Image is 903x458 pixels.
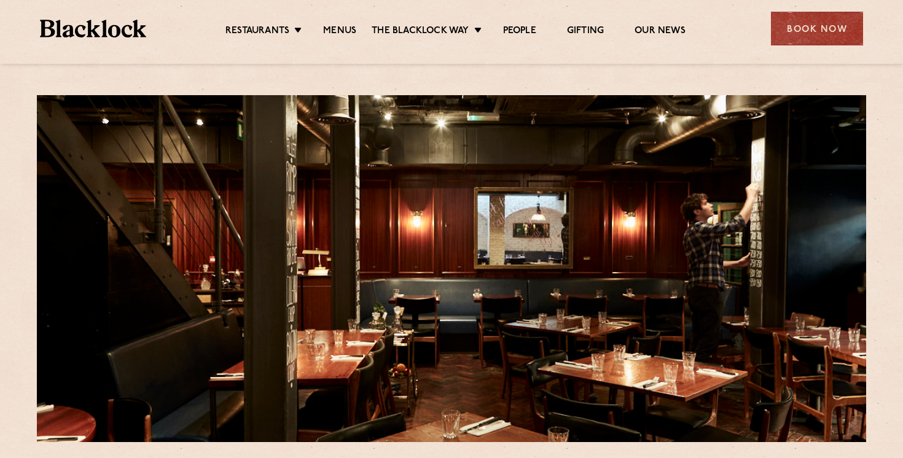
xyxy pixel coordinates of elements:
[323,25,356,39] a: Menus
[771,12,863,45] div: Book Now
[567,25,604,39] a: Gifting
[40,20,146,37] img: BL_Textured_Logo-footer-cropped.svg
[635,25,686,39] a: Our News
[372,25,469,39] a: The Blacklock Way
[503,25,536,39] a: People
[225,25,289,39] a: Restaurants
